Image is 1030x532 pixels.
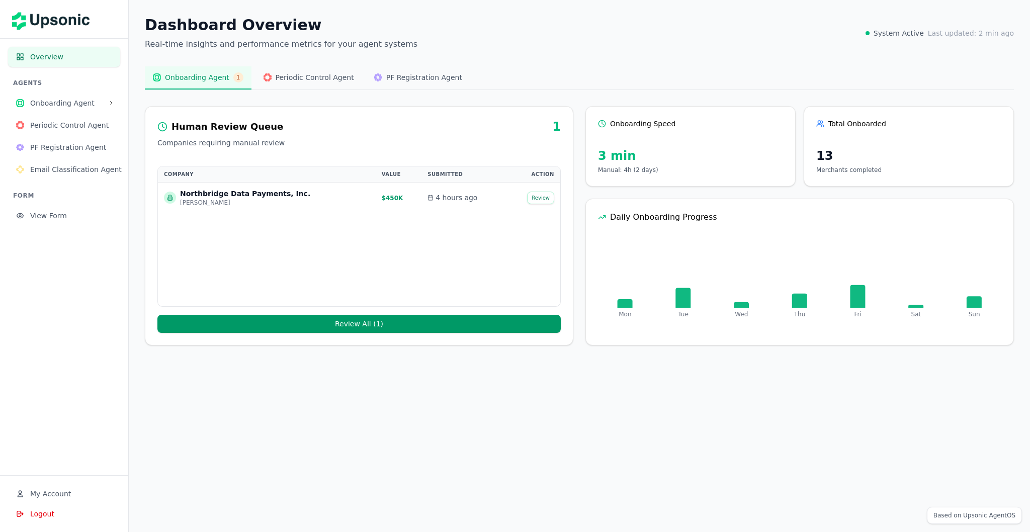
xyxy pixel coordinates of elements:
tspan: Thu [794,311,806,318]
p: Real-time insights and performance metrics for your agent systems [145,38,417,50]
span: Overview [30,52,112,62]
tspan: Fri [854,311,862,318]
button: Periodic Control Agent [8,115,120,135]
a: PF Registration AgentPF Registration Agent [8,144,120,153]
img: PF Registration Agent [16,143,24,151]
div: Daily Onboarding Progress [598,211,1001,223]
span: Periodic Control Agent [276,72,354,82]
img: Periodic Control Agent [16,121,24,129]
button: Onboarding Agent [8,93,120,113]
button: View Form [8,206,120,226]
a: Periodic Control AgentPeriodic Control Agent [8,122,120,131]
h3: AGENTS [13,79,120,87]
span: Logout [30,509,54,519]
span: PF Registration Agent [30,142,112,152]
div: 4 hours ago [427,193,500,203]
span: Onboarding Agent [165,72,229,82]
button: My Account [8,484,120,504]
a: Overview [8,53,120,63]
p: Companies requiring manual review [157,138,561,148]
tspan: Sat [911,311,921,318]
span: My Account [30,489,71,499]
a: Email Classification AgentEmail Classification Agent [8,166,120,175]
div: Northbridge Data Payments, Inc. [180,189,310,199]
p: Merchants completed [816,166,1001,174]
h1: Dashboard Overview [145,16,417,34]
span: Email Classification Agent [30,164,122,174]
tspan: Tue [677,311,689,318]
a: My Account [8,490,120,500]
th: Action [506,166,560,183]
button: PF Registration Agent [8,137,120,157]
th: Company [158,166,376,183]
span: 1 [233,72,243,82]
button: Email Classification Agent [8,159,120,180]
div: 3 min [598,148,783,164]
img: PF Registration Agent [374,73,382,81]
span: $450K [382,195,403,202]
button: Review All (1) [157,315,561,333]
span: View Form [30,211,112,221]
div: 13 [816,148,1001,164]
h3: FORM [13,192,120,200]
span: Onboarding Agent [30,98,104,108]
button: Overview [8,47,120,67]
button: Review [527,192,554,204]
div: Onboarding Speed [598,119,783,129]
p: Manual: 4h (2 days) [598,166,783,174]
span: Last updated: 2 min ago [928,28,1014,38]
span: System Active [874,28,924,38]
tspan: Sun [969,311,980,318]
div: Total Onboarded [816,119,1001,129]
div: 1 [552,119,561,135]
tspan: Wed [735,311,748,318]
span: PF Registration Agent [386,72,462,82]
th: Submitted [421,166,506,183]
button: Periodic Control AgentPeriodic Control Agent [255,66,362,90]
span: Periodic Control Agent [30,120,112,130]
div: Human Review Queue [171,120,283,134]
button: Onboarding AgentOnboarding Agent1 [145,66,251,90]
img: Onboarding Agent [153,73,161,81]
tspan: Mon [619,311,631,318]
th: Value [376,166,422,183]
button: Logout [8,504,120,524]
a: View Form [8,212,120,222]
img: Periodic Control Agent [264,73,272,81]
img: Upsonic [12,5,97,33]
div: [PERSON_NAME] [180,199,310,207]
img: Onboarding Agent [16,99,24,107]
img: Email Classification Agent [16,165,24,173]
button: PF Registration AgentPF Registration Agent [366,66,470,90]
